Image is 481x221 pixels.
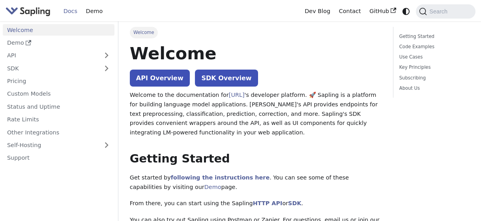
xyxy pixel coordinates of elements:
[399,43,467,51] a: Code Examples
[3,114,114,125] a: Rate Limits
[399,74,467,82] a: Subscribing
[130,199,382,208] p: From there, you can start using the Sapling or .
[3,62,99,74] a: SDK
[3,24,114,36] a: Welcome
[3,127,114,138] a: Other Integrations
[3,76,114,87] a: Pricing
[399,64,467,71] a: Key Principles
[3,101,114,112] a: Status and Uptime
[130,27,382,38] nav: Breadcrumbs
[416,4,475,19] button: Search (Command+K)
[59,5,82,17] a: Docs
[6,6,53,17] a: Sapling.aiSapling.ai
[171,174,270,181] a: following the instructions here
[82,5,107,17] a: Demo
[253,200,283,206] a: HTTP API
[3,37,114,49] a: Demo
[130,91,382,138] p: Welcome to the documentation for 's developer platform. 🚀 Sapling is a platform for building lang...
[300,5,334,17] a: Dev Blog
[130,173,382,192] p: Get started by . You can see some of these capabilities by visiting our page.
[399,53,467,61] a: Use Cases
[229,92,245,98] a: [URL]
[99,62,114,74] button: Expand sidebar category 'SDK'
[130,43,382,64] h1: Welcome
[401,6,412,17] button: Switch between dark and light mode (currently system mode)
[335,5,365,17] a: Contact
[365,5,400,17] a: GitHub
[130,27,158,38] span: Welcome
[3,88,114,100] a: Custom Models
[399,85,467,92] a: About Us
[3,140,114,151] a: Self-Hosting
[288,200,301,206] a: SDK
[99,50,114,61] button: Expand sidebar category 'API'
[427,8,452,15] span: Search
[3,50,99,61] a: API
[6,6,51,17] img: Sapling.ai
[195,70,258,87] a: SDK Overview
[204,184,221,190] a: Demo
[130,152,382,166] h2: Getting Started
[399,33,467,40] a: Getting Started
[3,152,114,164] a: Support
[130,70,190,87] a: API Overview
